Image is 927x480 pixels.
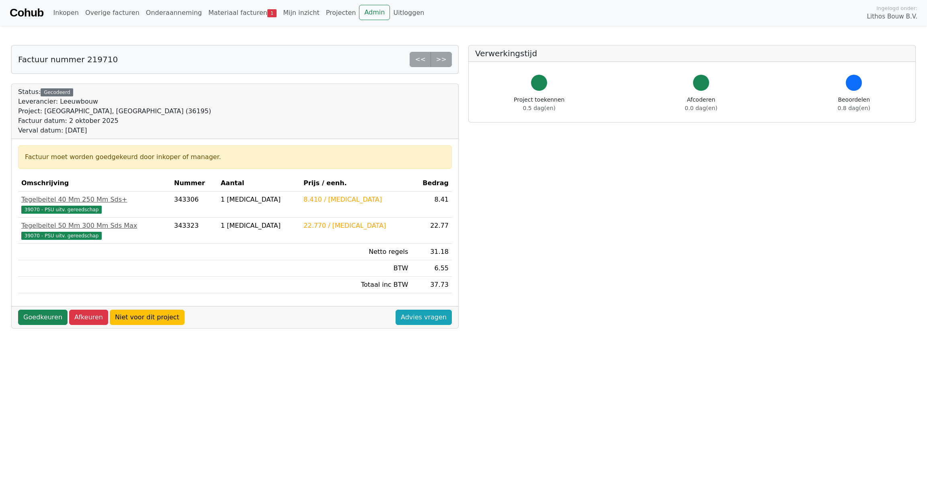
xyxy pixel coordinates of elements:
div: Factuur moet worden goedgekeurd door inkoper of manager. [25,152,445,162]
div: 8.410 / [MEDICAL_DATA] [304,195,408,204]
td: Netto regels [300,244,411,260]
div: Status: [18,87,211,135]
th: Nummer [171,175,217,192]
a: Tegelbeitel 50 Mm 300 Mm Sds Max39070 - PSU uitv. gereedschap [21,221,168,240]
td: 343323 [171,218,217,244]
span: 39070 - PSU uitv. gereedschap [21,206,102,214]
span: 1 [267,9,277,17]
td: 37.73 [411,277,452,293]
a: Advies vragen [396,310,452,325]
th: Aantal [217,175,300,192]
a: Projecten [323,5,359,21]
th: Prijs / eenh. [300,175,411,192]
div: Leverancier: Leeuwbouw [18,97,211,106]
span: 0.0 dag(en) [685,105,717,111]
div: 22.770 / [MEDICAL_DATA] [304,221,408,231]
a: Niet voor dit project [110,310,185,325]
span: 0.8 dag(en) [838,105,870,111]
a: Tegelbeitel 40 Mm 250 Mm Sds+39070 - PSU uitv. gereedschap [21,195,168,214]
a: Onderaanneming [143,5,205,21]
a: Admin [359,5,390,20]
div: 1 [MEDICAL_DATA] [221,221,297,231]
div: Project toekennen [514,96,564,112]
a: Goedkeuren [18,310,68,325]
h5: Factuur nummer 219710 [18,55,118,64]
a: Cohub [10,3,43,22]
div: Factuur datum: 2 oktober 2025 [18,116,211,126]
td: Totaal inc BTW [300,277,411,293]
td: 8.41 [411,192,452,218]
div: Gecodeerd [41,88,73,96]
a: Afkeuren [69,310,108,325]
a: Overige facturen [82,5,143,21]
div: Tegelbeitel 50 Mm 300 Mm Sds Max [21,221,168,231]
th: Bedrag [411,175,452,192]
div: Tegelbeitel 40 Mm 250 Mm Sds+ [21,195,168,204]
td: BTW [300,260,411,277]
span: Ingelogd onder: [876,4,917,12]
td: 31.18 [411,244,452,260]
h5: Verwerkingstijd [475,49,909,58]
div: Beoordelen [838,96,870,112]
a: Inkopen [50,5,82,21]
a: Mijn inzicht [280,5,323,21]
td: 343306 [171,192,217,218]
a: Materiaal facturen1 [205,5,280,21]
td: 6.55 [411,260,452,277]
span: 39070 - PSU uitv. gereedschap [21,232,102,240]
span: Lithos Bouw B.V. [867,12,917,21]
span: 0.5 dag(en) [523,105,556,111]
div: Afcoderen [685,96,717,112]
div: 1 [MEDICAL_DATA] [221,195,297,204]
th: Omschrijving [18,175,171,192]
a: Uitloggen [390,5,427,21]
div: Verval datum: [DATE] [18,126,211,135]
div: Project: [GEOGRAPHIC_DATA], [GEOGRAPHIC_DATA] (36195) [18,106,211,116]
td: 22.77 [411,218,452,244]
